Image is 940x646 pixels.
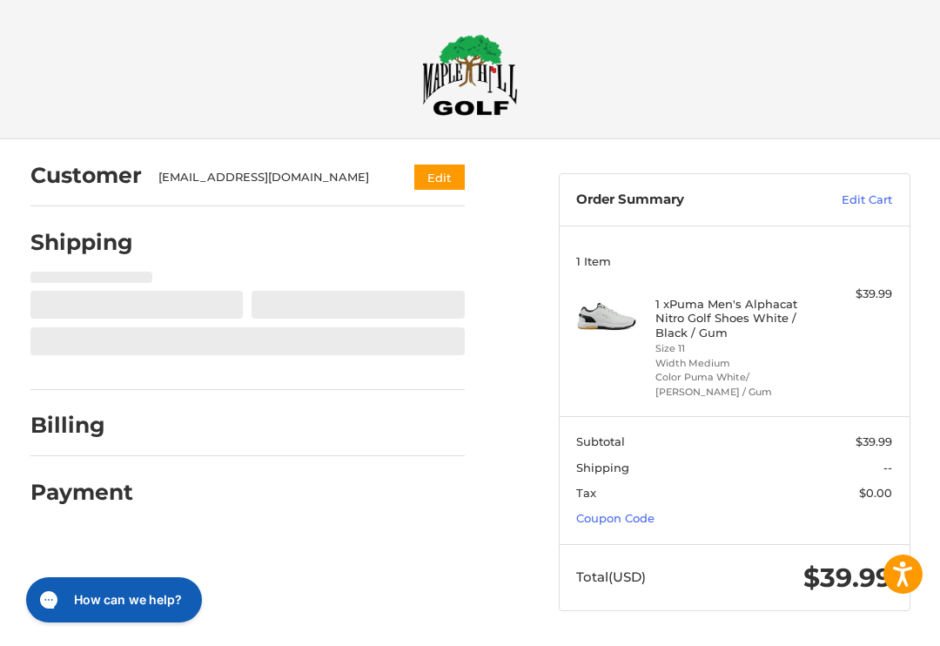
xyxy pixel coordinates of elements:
h2: Customer [30,162,142,189]
h3: Order Summary [576,192,791,209]
li: Width Medium [655,356,809,371]
h2: Payment [30,479,133,506]
span: Total (USD) [576,569,646,585]
h3: 1 Item [576,254,892,268]
a: Coupon Code [576,511,655,525]
iframe: Gorgias live chat messenger [17,571,207,629]
div: [EMAIL_ADDRESS][DOMAIN_NAME] [158,169,380,186]
span: Shipping [576,461,629,474]
li: Size 11 [655,341,809,356]
span: $0.00 [859,486,892,500]
button: Edit [414,165,465,190]
h2: Shipping [30,229,133,256]
span: $39.99 [803,562,892,594]
img: Maple Hill Golf [422,34,518,116]
h4: 1 x Puma Men's Alphacat Nitro Golf Shoes White / Black / Gum [655,297,809,340]
span: -- [883,461,892,474]
a: Edit Cart [791,192,892,209]
span: $39.99 [856,434,892,448]
span: Subtotal [576,434,625,448]
li: Color Puma White/ [PERSON_NAME] / Gum [655,370,809,399]
h2: Billing [30,412,132,439]
div: $39.99 [813,286,892,303]
span: Tax [576,486,596,500]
